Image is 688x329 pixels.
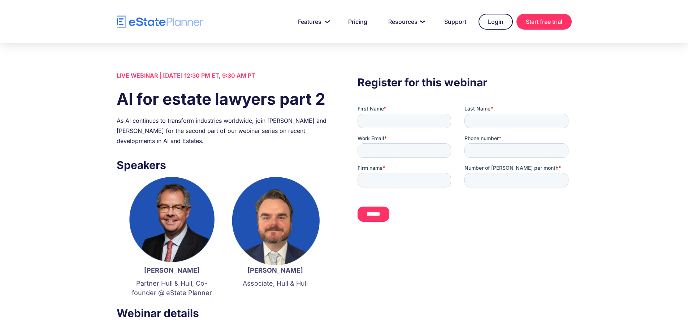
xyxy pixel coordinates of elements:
[358,105,571,228] iframe: Form 0
[117,16,203,28] a: home
[117,70,330,81] div: LIVE WEBINAR | [DATE] 12:30 PM ET, 9:30 AM PT
[117,88,330,110] h1: AI for estate lawyers part 2
[436,14,475,29] a: Support
[144,267,200,274] strong: [PERSON_NAME]
[231,279,320,288] p: Associate, Hull & Hull
[117,305,330,321] h3: Webinar details
[127,279,216,298] p: Partner Hull & Hull, Co-founder @ eState Planner
[380,14,432,29] a: Resources
[339,14,376,29] a: Pricing
[247,267,303,274] strong: [PERSON_NAME]
[289,14,336,29] a: Features
[516,14,572,30] a: Start free trial
[479,14,513,30] a: Login
[117,116,330,146] div: As AI continues to transform industries worldwide, join [PERSON_NAME] and [PERSON_NAME] for the s...
[117,157,330,173] h3: Speakers
[358,74,571,91] h3: Register for this webinar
